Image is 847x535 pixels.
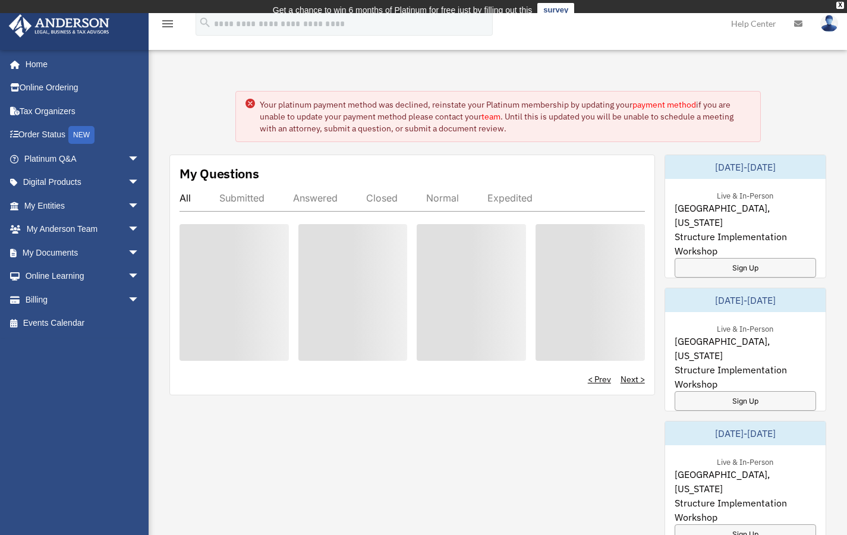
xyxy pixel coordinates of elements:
[665,288,826,312] div: [DATE]-[DATE]
[180,192,191,204] div: All
[707,322,783,334] div: Live & In-Person
[260,99,751,134] div: Your platinum payment method was declined, reinstate your Platinum membership by updating your if...
[707,188,783,201] div: Live & In-Person
[675,201,816,229] span: [GEOGRAPHIC_DATA], [US_STATE]
[665,421,826,445] div: [DATE]-[DATE]
[68,126,95,144] div: NEW
[293,192,338,204] div: Answered
[621,373,645,385] a: Next >
[675,391,816,411] a: Sign Up
[8,52,152,76] a: Home
[128,194,152,218] span: arrow_drop_down
[128,288,152,312] span: arrow_drop_down
[366,192,398,204] div: Closed
[588,373,611,385] a: < Prev
[537,3,574,17] a: survey
[820,15,838,32] img: User Pic
[8,241,158,265] a: My Documentsarrow_drop_down
[128,265,152,289] span: arrow_drop_down
[8,147,158,171] a: Platinum Q&Aarrow_drop_down
[707,455,783,467] div: Live & In-Person
[836,2,844,9] div: close
[273,3,533,17] div: Get a chance to win 6 months of Platinum for free just by filling out this
[8,171,158,194] a: Digital Productsarrow_drop_down
[160,21,175,31] a: menu
[8,99,158,123] a: Tax Organizers
[8,218,158,241] a: My Anderson Teamarrow_drop_down
[180,165,259,182] div: My Questions
[675,334,816,363] span: [GEOGRAPHIC_DATA], [US_STATE]
[8,288,158,311] a: Billingarrow_drop_down
[675,467,816,496] span: [GEOGRAPHIC_DATA], [US_STATE]
[426,192,459,204] div: Normal
[219,192,265,204] div: Submitted
[128,218,152,242] span: arrow_drop_down
[8,123,158,147] a: Order StatusNEW
[128,241,152,265] span: arrow_drop_down
[632,99,696,110] a: payment method
[675,496,816,524] span: Structure Implementation Workshop
[675,258,816,278] a: Sign Up
[160,17,175,31] i: menu
[481,111,500,122] a: team
[8,311,158,335] a: Events Calendar
[128,171,152,195] span: arrow_drop_down
[199,16,212,29] i: search
[8,194,158,218] a: My Entitiesarrow_drop_down
[487,192,533,204] div: Expedited
[675,229,816,258] span: Structure Implementation Workshop
[128,147,152,171] span: arrow_drop_down
[665,155,826,179] div: [DATE]-[DATE]
[5,14,113,37] img: Anderson Advisors Platinum Portal
[8,76,158,100] a: Online Ordering
[675,363,816,391] span: Structure Implementation Workshop
[8,265,158,288] a: Online Learningarrow_drop_down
